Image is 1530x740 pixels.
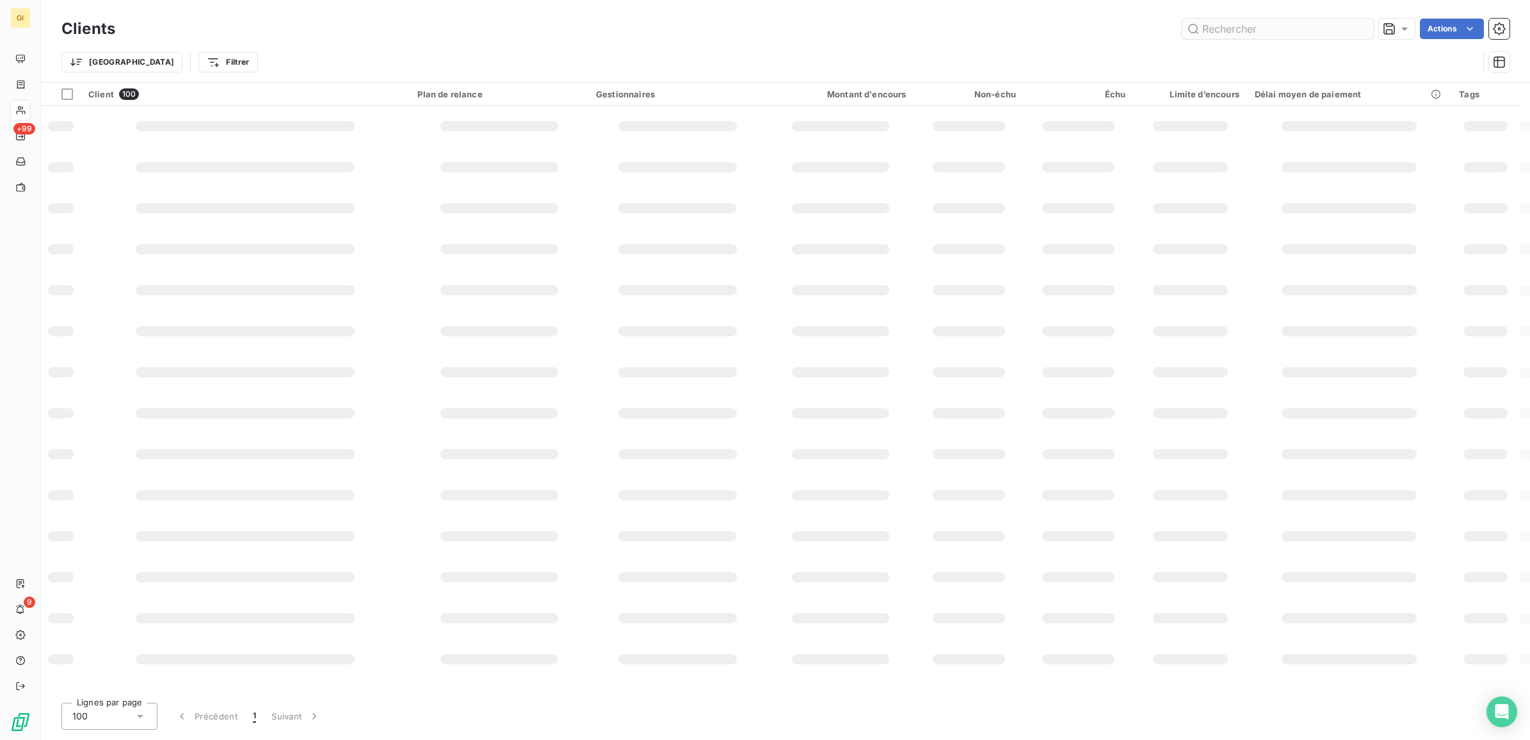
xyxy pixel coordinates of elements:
span: 9 [24,596,35,608]
button: Actions [1420,19,1484,39]
div: GI [10,8,31,28]
div: Plan de relance [417,89,581,99]
h3: Clients [61,17,115,40]
div: Échu [1031,89,1125,99]
button: Filtrer [198,52,257,72]
button: Précédent [168,703,245,730]
div: Limite d’encours [1141,89,1239,99]
button: 1 [245,703,264,730]
button: Suivant [264,703,328,730]
span: +99 [13,123,35,135]
div: Tags [1459,89,1512,99]
img: Logo LeanPay [10,712,31,732]
span: Client [88,89,114,99]
input: Rechercher [1182,19,1374,39]
div: Délai moyen de paiement [1255,89,1444,99]
div: Non-échu [922,89,1016,99]
div: Montant d'encours [775,89,906,99]
span: 100 [72,710,88,723]
span: 1 [253,710,256,723]
div: Gestionnaires [596,89,759,99]
button: [GEOGRAPHIC_DATA] [61,52,182,72]
div: Open Intercom Messenger [1486,696,1517,727]
span: 100 [119,88,139,100]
